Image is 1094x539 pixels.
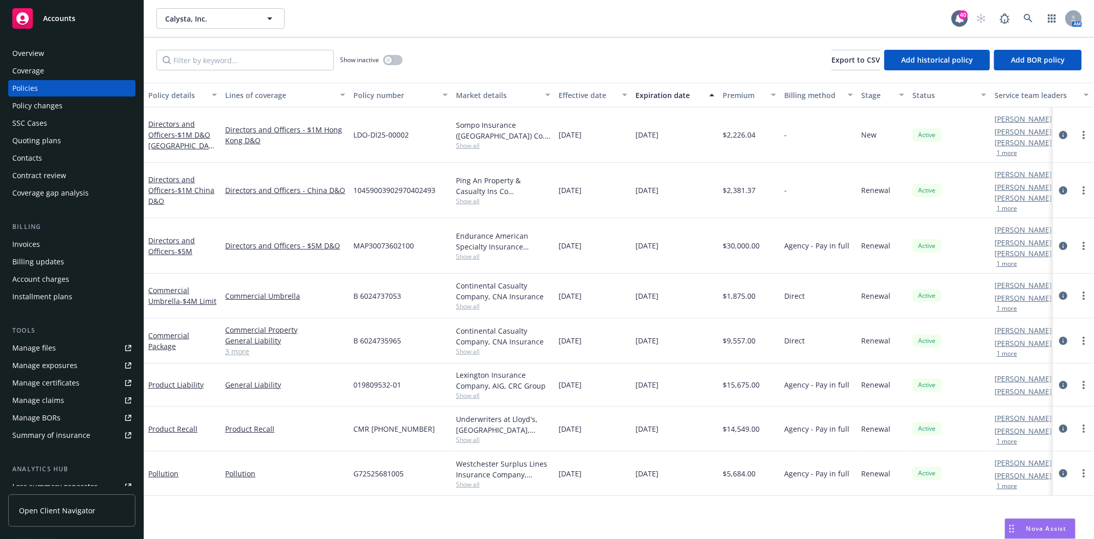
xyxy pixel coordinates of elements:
button: 1 more [997,438,1017,445]
span: [DATE] [635,468,659,479]
span: Agency - Pay in full [784,240,849,251]
a: circleInformation [1057,240,1069,252]
a: [PERSON_NAME] [994,426,1052,436]
span: Renewal [861,291,890,301]
input: Filter by keyword... [156,50,334,70]
span: $30,000.00 [723,240,760,251]
span: Show all [456,252,550,261]
div: Billing updates [12,254,64,270]
span: Show all [456,391,550,400]
span: Show all [456,480,550,489]
span: [DATE] [559,468,582,479]
span: Agency - Pay in full [784,379,849,390]
span: Renewal [861,379,890,390]
a: Policies [8,80,135,97]
a: circleInformation [1057,467,1069,479]
a: Commercial Umbrella [148,285,216,306]
div: Account charges [12,271,69,287]
div: Invoices [12,236,40,253]
a: Directors and Officers [148,175,214,206]
a: General Liability [225,379,345,390]
a: Directors and Officers [148,236,195,256]
div: Expiration date [635,90,703,101]
span: B 6024735965 [353,335,401,346]
a: Commercial Umbrella [225,291,345,301]
span: Show all [456,302,550,311]
a: Directors and Officers - China D&O [225,185,345,196]
span: $14,549.00 [723,423,760,434]
span: Active [917,130,937,140]
div: Drag to move [1005,519,1018,538]
div: SSC Cases [12,115,47,131]
div: Manage BORs [12,410,61,426]
button: 1 more [997,305,1017,312]
a: [PERSON_NAME] [994,338,1052,349]
a: Accounts [8,4,135,33]
a: more [1078,240,1090,252]
div: Contract review [12,167,66,184]
span: Add BOR policy [1011,55,1065,65]
div: Effective date [559,90,616,101]
a: Commercial Package [148,331,189,351]
a: circleInformation [1057,129,1069,141]
span: Active [917,336,937,345]
div: 40 [959,10,968,20]
a: circleInformation [1057,335,1069,347]
span: [DATE] [559,379,582,390]
a: Billing updates [8,254,135,270]
span: Active [917,241,937,251]
span: Calysta, Inc. [165,13,254,24]
span: Agency - Pay in full [784,423,849,434]
span: $15,675.00 [723,379,760,390]
a: Installment plans [8,288,135,305]
a: Product Liability [148,380,204,390]
a: [PERSON_NAME] [PERSON_NAME] [994,126,1075,148]
span: [DATE] [559,291,582,301]
button: Add BOR policy [994,50,1082,70]
div: Manage certificates [12,375,79,391]
a: [PERSON_NAME] [994,457,1052,468]
button: Nova Assist [1005,518,1076,539]
button: Expiration date [631,83,719,107]
button: Policy details [144,83,221,107]
button: Effective date [554,83,631,107]
div: Sompo Insurance ([GEOGRAPHIC_DATA]) Co., Ltd., Sompo International [456,120,550,141]
a: [PERSON_NAME] [994,325,1052,336]
a: Pollution [148,469,178,478]
div: Tools [8,325,135,336]
button: Calysta, Inc. [156,8,285,29]
span: Active [917,469,937,478]
div: Manage exposures [12,357,77,374]
a: Quoting plans [8,132,135,149]
div: Lexington Insurance Company, AIG, CRC Group [456,370,550,391]
div: Overview [12,45,44,62]
div: Policy number [353,90,436,101]
div: Billing [8,222,135,232]
a: more [1078,129,1090,141]
span: Active [917,424,937,433]
span: - $5M [175,246,192,256]
span: Show all [456,197,550,205]
span: Direct [784,335,805,346]
div: Status [912,90,975,101]
span: Open Client Navigator [19,505,95,516]
button: Policy number [349,83,452,107]
div: Billing method [784,90,842,101]
div: Coverage gap analysis [12,185,89,201]
button: Premium [719,83,780,107]
span: G72525681005 [353,468,404,479]
a: circleInformation [1057,290,1069,302]
a: Loss summary generator [8,478,135,495]
a: Invoices [8,236,135,253]
button: Status [908,83,990,107]
span: - $4M Limit [180,296,216,306]
div: Contacts [12,150,42,166]
a: [PERSON_NAME] [994,224,1052,235]
button: 1 more [997,205,1017,211]
div: Analytics hub [8,464,135,474]
span: Renewal [861,185,890,196]
div: Quoting plans [12,132,61,149]
a: Product Recall [225,423,345,434]
button: Stage [857,83,908,107]
span: - $1M D&O [GEOGRAPHIC_DATA] [148,130,214,161]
